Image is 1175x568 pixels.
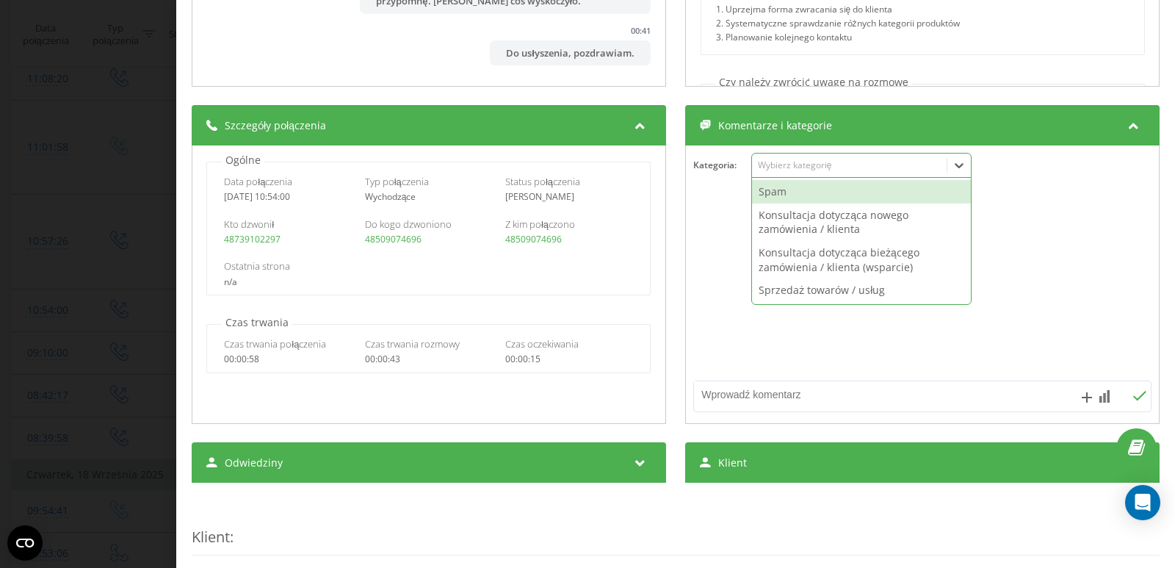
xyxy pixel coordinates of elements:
[718,118,832,133] span: Komentarze i kategorie
[225,118,326,133] span: Szczegóły połączenia
[752,278,971,302] div: Sprzedaż towarów / usług
[716,32,960,46] div: 3. Planowanie kolejnego kontaktu
[758,159,941,171] div: Wybierz kategorię
[752,204,971,241] div: Konsultacja dotycząca nowego zamówienia / klienta
[505,354,634,364] div: 00:00:15
[222,315,292,330] p: Czas trwania
[715,75,912,90] p: Czy należy zwrócić uwagę na rozmowę
[505,190,574,203] span: [PERSON_NAME]
[365,218,452,231] span: Do kogo dzwoniono
[631,25,651,36] div: 00:41
[505,233,562,245] a: 48509074696
[222,153,264,168] p: Ogólne
[224,192,352,202] div: [DATE] 10:54:00
[224,233,281,245] a: 48739102297
[752,180,971,204] div: Spam
[7,525,43,561] button: Open CMP widget
[225,456,283,470] span: Odwiedziny
[224,259,290,273] span: Ostatnia strona
[752,241,971,278] div: Konsultacja dotycząca bieżącego zamówienia / klienta (wsparcie)
[505,218,575,231] span: Z kim połączono
[365,337,460,350] span: Czas trwania rozmowy
[192,497,1160,556] div: :
[365,175,429,188] span: Typ połączenia
[224,354,352,364] div: 00:00:58
[716,18,960,32] div: 2. Systematyczne sprawdzanie różnych kategorii produktów
[365,354,493,364] div: 00:00:43
[365,190,416,203] span: Wychodzące
[490,40,651,65] div: Do usłyszenia, pozdrawiam.
[716,4,960,18] div: 1. Uprzejma forma zwracania się do klienta
[505,175,580,188] span: Status połączenia
[718,456,747,470] span: Klient
[224,337,326,350] span: Czas trwania połączenia
[1125,485,1160,520] div: Open Intercom Messenger
[505,337,579,350] span: Czas oczekiwania
[365,233,422,245] a: 48509074696
[693,160,751,170] h4: Kategoria :
[192,527,230,547] span: Klient
[224,218,274,231] span: Kto dzwonił
[224,175,292,188] span: Data połączenia
[224,277,633,287] div: n/a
